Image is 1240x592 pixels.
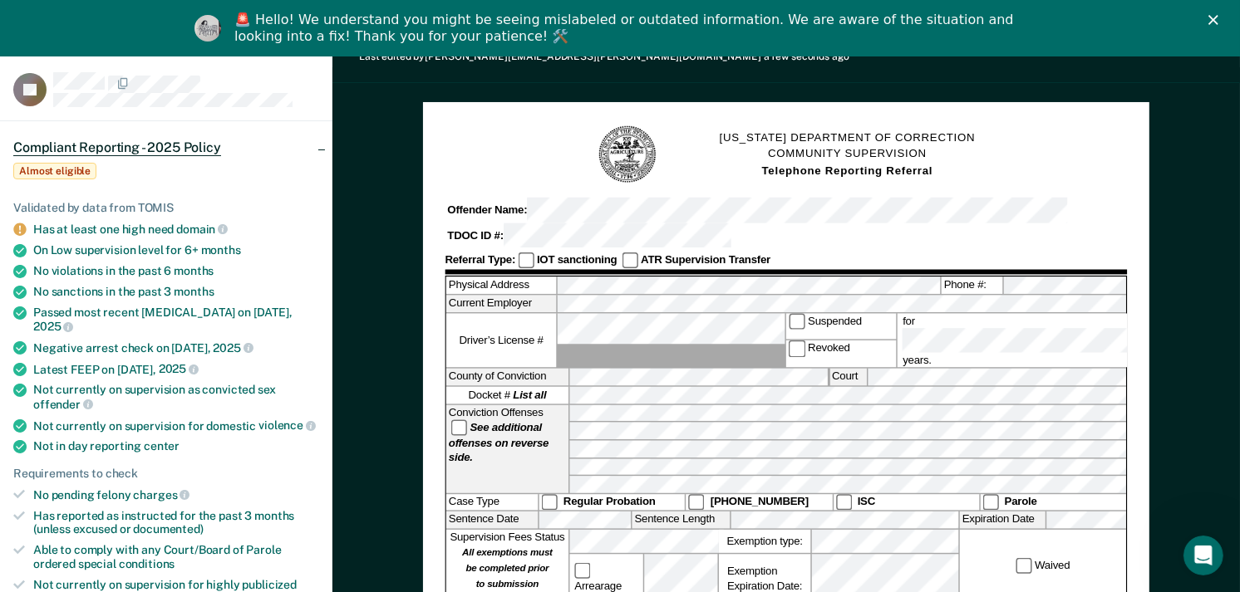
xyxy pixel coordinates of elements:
[33,340,319,355] div: Negative arrest check on [DATE],
[1005,496,1037,508] strong: Parole
[542,494,558,510] input: Regular Probation
[446,404,568,492] div: Conviction Offenses
[451,419,467,435] input: See additional offenses on reverse side.
[201,243,241,257] span: months
[258,418,316,432] span: violence
[194,15,221,42] img: Profile image for Kim
[33,509,319,537] div: Has reported as instructed for the past 3 months (unless excused or
[33,418,319,433] div: Not currently on supervision for domestic
[445,254,516,267] strong: Referral Type:
[33,320,73,333] span: 2025
[1208,15,1225,25] div: Close
[33,222,319,237] div: Has at least one high need domain
[33,543,319,571] div: Able to comply with any Court/Board of Parole ordered special
[518,252,534,268] input: IOT sanctioning
[134,488,190,501] span: charges
[174,264,214,277] span: months
[1183,536,1223,575] iframe: Intercom live chat
[790,313,805,329] input: Suspended
[598,125,659,186] img: TN Seal
[33,439,319,453] div: Not in day reporting
[33,383,319,411] div: Not currently on supervision as convicted sex
[448,204,528,217] strong: Offender Name:
[836,494,852,510] input: ISC
[13,201,319,215] div: Validated by data from TOMIS
[537,254,618,267] strong: IOT sanctioning
[159,362,199,375] span: 2025
[942,277,1003,294] label: Phone #:
[903,328,1131,353] input: for years.
[462,546,553,589] strong: All exemptions must be completed prior to submission
[446,511,538,528] label: Sentence Date
[33,285,319,299] div: No sanctions in the past 3
[13,163,96,179] span: Almost eligible
[449,421,549,464] strong: See additional offenses on reverse side.
[790,341,805,357] input: Revoked
[787,313,897,340] label: Suspended
[448,229,504,242] strong: TDOC ID #:
[446,369,568,385] label: County of Conviction
[33,306,319,334] div: Passed most recent [MEDICAL_DATA] on [DATE],
[359,51,849,62] div: Last edited by [PERSON_NAME][EMAIL_ADDRESS][PERSON_NAME][DOMAIN_NAME]
[858,496,875,508] strong: ISC
[829,369,866,385] label: Court
[787,341,897,368] label: Revoked
[983,494,999,510] input: Parole
[13,139,221,156] span: Compliant Reporting - 2025 Policy
[764,51,849,62] span: a few seconds ago
[33,243,319,257] div: On Low supervision level for 6+
[632,511,731,528] label: Sentence Length
[33,487,319,502] div: No pending felony
[446,313,556,368] label: Driver’s License #
[575,563,591,579] input: Arrearage
[719,530,810,553] label: Exemption type:
[446,494,538,510] div: Case Type
[446,277,556,294] label: Physical Address
[1014,558,1073,574] label: Waived
[119,557,175,570] span: conditions
[144,439,180,453] span: center
[33,264,319,278] div: No violations in the past 6
[514,389,547,402] strong: List all
[711,496,809,508] strong: [PHONE_NUMBER]
[960,511,1046,528] label: Expiration Date
[234,12,1019,45] div: 🚨 Hello! We understand you might be seeing mislabeled or outdated information. We are aware of th...
[469,388,547,403] span: Docket #
[174,285,214,298] span: months
[213,341,253,355] span: 2025
[641,254,770,267] strong: ATR Supervision Transfer
[720,130,976,180] h1: [US_STATE] DEPARTMENT OF CORRECTION COMMUNITY SUPERVISION
[901,313,1134,368] label: for years.
[133,522,203,536] span: documented)
[33,398,93,411] span: offender
[762,164,933,177] strong: Telephone Reporting Referral
[563,496,656,508] strong: Regular Probation
[1016,558,1032,574] input: Waived
[689,494,705,510] input: [PHONE_NUMBER]
[13,467,319,481] div: Requirements to check
[622,252,638,268] input: ATR Supervision Transfer
[446,296,556,312] label: Current Employer
[33,362,319,377] div: Latest FEEP on [DATE],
